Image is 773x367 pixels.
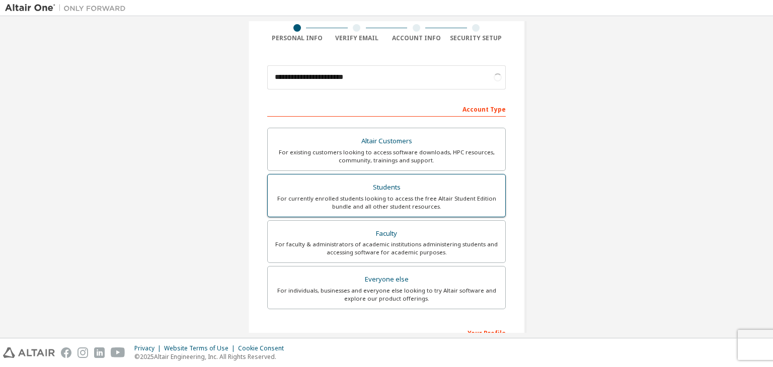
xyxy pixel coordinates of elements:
[3,347,55,358] img: altair_logo.svg
[446,34,506,42] div: Security Setup
[111,347,125,358] img: youtube.svg
[274,134,499,148] div: Altair Customers
[61,347,71,358] img: facebook.svg
[274,180,499,195] div: Students
[274,227,499,241] div: Faculty
[267,101,506,117] div: Account Type
[238,344,290,352] div: Cookie Consent
[274,240,499,256] div: For faculty & administrators of academic institutions administering students and accessing softwa...
[274,287,499,303] div: For individuals, businesses and everyone else looking to try Altair software and explore our prod...
[386,34,446,42] div: Account Info
[164,344,238,352] div: Website Terms of Use
[94,347,105,358] img: linkedin.svg
[327,34,387,42] div: Verify Email
[274,195,499,211] div: For currently enrolled students looking to access the free Altair Student Edition bundle and all ...
[267,324,506,340] div: Your Profile
[134,344,164,352] div: Privacy
[78,347,88,358] img: instagram.svg
[274,148,499,164] div: For existing customers looking to access software downloads, HPC resources, community, trainings ...
[274,272,499,287] div: Everyone else
[134,352,290,361] p: © 2025 Altair Engineering, Inc. All Rights Reserved.
[5,3,131,13] img: Altair One
[267,34,327,42] div: Personal Info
